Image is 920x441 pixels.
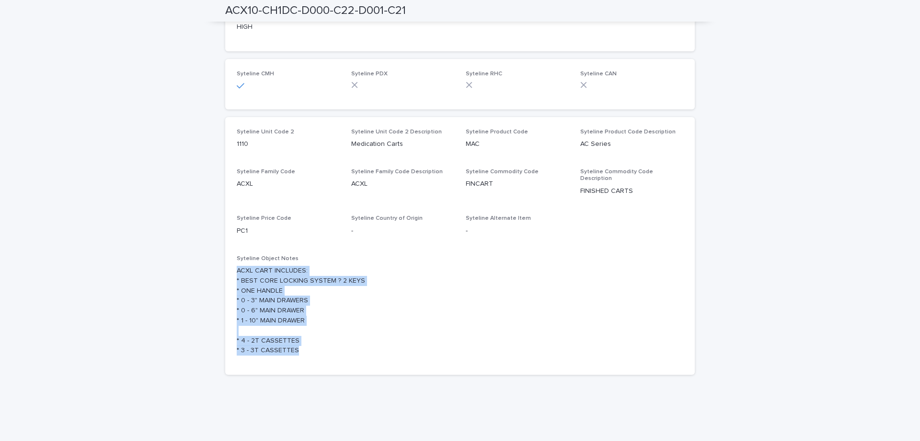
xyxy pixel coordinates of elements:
[466,139,569,149] p: MAC
[237,71,274,77] span: Syteline CMH
[237,129,294,135] span: Syteline Unit Code 2
[351,215,423,221] span: Syteline Country of Origin
[237,139,340,149] p: 1110
[580,169,653,181] span: Syteline Commodity Code Description
[237,266,683,356] p: ACXL CART INCLUDES: * BEST CORE LOCKING SYSTEM ? 2 KEYS * ONE HANDLE * 0 - 3" MAIN DRAWERS * 0 - ...
[351,129,442,135] span: Syteline Unit Code 2 Description
[580,139,683,149] p: AC Series
[351,139,454,149] p: Medication Carts
[466,129,528,135] span: Syteline Product Code
[466,179,569,189] p: FINCART
[237,215,291,221] span: Syteline Price Code
[466,71,502,77] span: Syteline RHC
[237,179,340,189] p: ACXL
[225,4,406,18] h2: ACX10-CH1DC-D000-C22-D001-C21
[237,12,340,33] p: ACXL CART, CORE LOCK, 10 HIGH
[580,129,676,135] span: Syteline Product Code Description
[466,226,569,236] p: -
[351,226,454,236] p: -
[466,169,539,175] span: Syteline Commodity Code
[466,215,531,221] span: Syteline Alternate Item
[351,71,388,77] span: Syteline PDX
[351,169,443,175] span: Syteline Family Code Description
[237,226,340,236] p: PC1
[237,169,295,175] span: Syteline Family Code
[351,179,454,189] p: ACXL
[580,186,683,196] p: FINISHED CARTS
[580,71,617,77] span: Syteline CAN
[237,256,299,262] span: Syteline Object Notes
